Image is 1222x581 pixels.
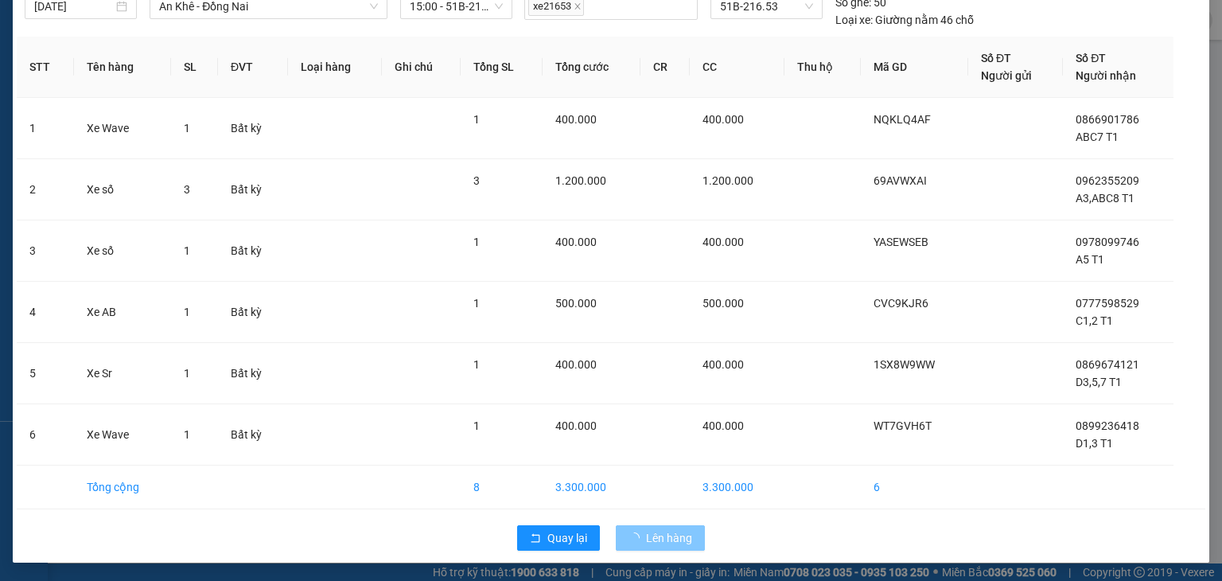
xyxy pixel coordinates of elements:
[1076,113,1139,126] span: 0866901786
[212,13,384,39] b: [DOMAIN_NAME]
[218,343,288,404] td: Bất kỳ
[874,419,932,432] span: WT7GVH6T
[835,11,873,29] span: Loại xe:
[555,358,597,371] span: 400.000
[861,466,968,509] td: 6
[555,113,597,126] span: 400.000
[1076,419,1139,432] span: 0899236418
[1076,437,1113,450] span: D1,3 T1
[1076,297,1139,310] span: 0777598529
[84,92,384,243] h2: VP Nhận: [PERSON_NAME] HCM
[702,236,744,248] span: 400.000
[835,11,974,29] div: Giường nằm 46 chỗ
[9,92,128,119] h2: THT23NHM
[17,220,74,282] td: 3
[184,306,190,318] span: 1
[874,297,928,310] span: CVC9KJR6
[171,37,219,98] th: SL
[784,37,861,98] th: Thu hộ
[629,532,646,544] span: loading
[74,220,171,282] td: Xe số
[555,419,597,432] span: 400.000
[96,37,169,64] b: Cô Hai
[574,2,582,10] span: close
[543,466,640,509] td: 3.300.000
[981,52,1011,64] span: Số ĐT
[17,159,74,220] td: 2
[184,122,190,135] span: 1
[616,525,705,551] button: Lên hàng
[1076,376,1122,388] span: D3,5,7 T1
[702,419,744,432] span: 400.000
[218,37,288,98] th: ĐVT
[184,244,190,257] span: 1
[369,2,379,11] span: down
[473,297,480,310] span: 1
[461,37,543,98] th: Tổng SL
[74,343,171,404] td: Xe Sr
[473,419,480,432] span: 1
[874,174,927,187] span: 69AVWXAI
[74,98,171,159] td: Xe Wave
[530,532,541,545] span: rollback
[1076,174,1139,187] span: 0962355209
[74,282,171,343] td: Xe AB
[184,183,190,196] span: 3
[874,358,935,371] span: 1SX8W9WW
[473,358,480,371] span: 1
[74,37,171,98] th: Tên hàng
[184,367,190,380] span: 1
[981,69,1032,82] span: Người gửi
[473,236,480,248] span: 1
[1076,358,1139,371] span: 0869674121
[690,466,784,509] td: 3.300.000
[17,282,74,343] td: 4
[1076,236,1139,248] span: 0978099746
[74,404,171,466] td: Xe Wave
[555,236,597,248] span: 400.000
[702,358,744,371] span: 400.000
[17,98,74,159] td: 1
[218,282,288,343] td: Bất kỳ
[690,37,784,98] th: CC
[1076,253,1104,266] span: A5 T1
[640,37,690,98] th: CR
[74,466,171,509] td: Tổng cộng
[17,404,74,466] td: 6
[461,466,543,509] td: 8
[555,174,606,187] span: 1.200.000
[646,529,692,547] span: Lên hàng
[17,37,74,98] th: STT
[861,37,968,98] th: Mã GD
[1076,314,1113,327] span: C1,2 T1
[382,37,461,98] th: Ghi chú
[473,113,480,126] span: 1
[218,404,288,466] td: Bất kỳ
[218,159,288,220] td: Bất kỳ
[874,236,928,248] span: YASEWSEB
[218,220,288,282] td: Bất kỳ
[184,428,190,441] span: 1
[1076,192,1134,205] span: A3,ABC8 T1
[702,297,744,310] span: 500.000
[517,525,600,551] button: rollbackQuay lại
[1076,131,1119,143] span: ABC7 T1
[702,113,744,126] span: 400.000
[547,529,587,547] span: Quay lại
[218,98,288,159] td: Bất kỳ
[17,343,74,404] td: 5
[74,159,171,220] td: Xe số
[874,113,931,126] span: NQKLQ4AF
[1076,52,1106,64] span: Số ĐT
[543,37,640,98] th: Tổng cước
[1076,69,1136,82] span: Người nhận
[473,174,480,187] span: 3
[555,297,597,310] span: 500.000
[702,174,753,187] span: 1.200.000
[288,37,382,98] th: Loại hàng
